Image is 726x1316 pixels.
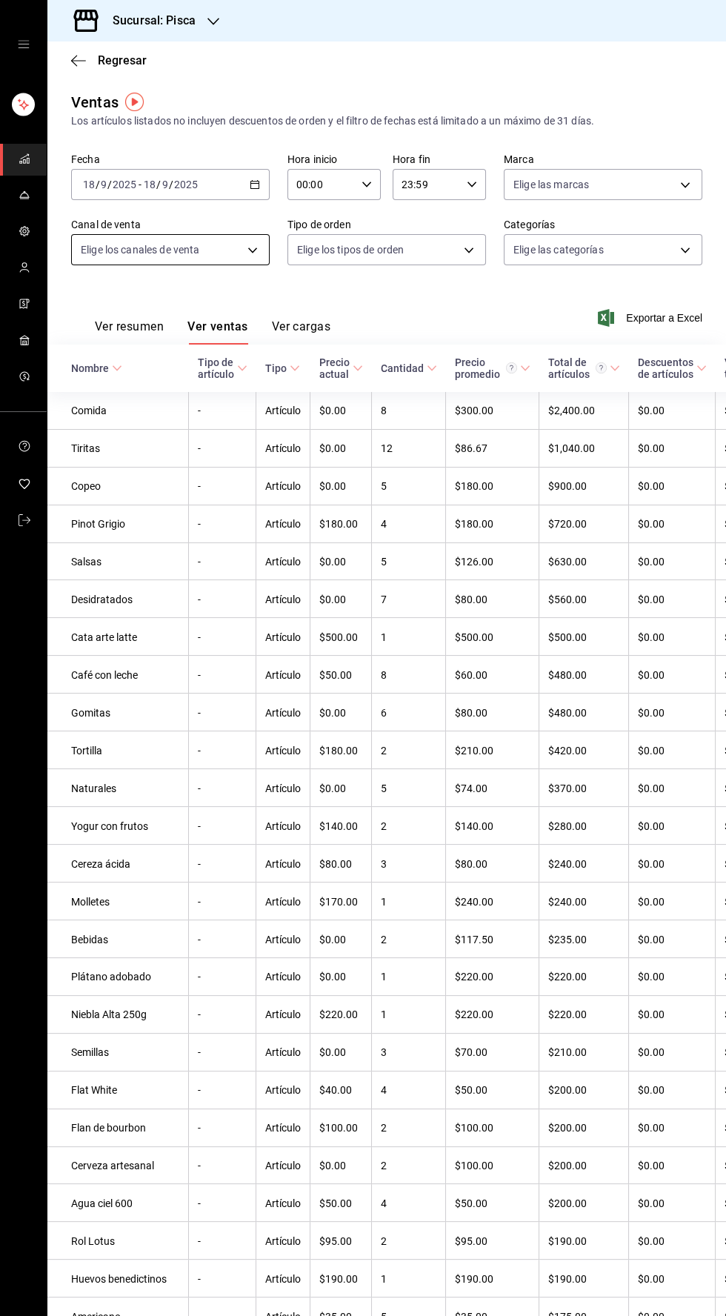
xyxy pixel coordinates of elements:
[319,669,352,681] font: $50.00
[319,745,358,757] font: $180.00
[319,1047,346,1059] font: $0.00
[381,1273,387,1285] font: 1
[71,1009,147,1021] font: Niebla Alta 250g
[71,53,147,67] button: Regresar
[638,356,707,380] span: Descuentos de artículos
[82,179,96,190] input: --
[548,934,587,946] font: $235.00
[548,1235,587,1247] font: $190.00
[265,896,301,908] font: Artículo
[548,1085,587,1097] font: $200.00
[638,971,665,983] font: $0.00
[125,93,144,111] button: Marcador de información sobre herramientas
[638,1009,665,1021] font: $0.00
[265,669,301,681] font: Artículo
[455,443,487,455] font: $86.67
[548,1009,587,1021] font: $220.00
[71,481,101,493] font: Copeo
[198,356,247,380] span: Tipo de artículo
[71,443,100,455] font: Tiritas
[71,1197,133,1209] font: Agua ciel 600
[455,971,493,983] font: $220.00
[319,1197,352,1209] font: $50.00
[381,1160,387,1172] font: 2
[455,1160,493,1172] font: $100.00
[319,820,358,832] font: $140.00
[71,362,109,374] font: Nombre
[319,556,346,568] font: $0.00
[504,153,534,165] font: Marca
[71,782,116,794] font: Naturales
[265,1009,301,1021] font: Artículo
[381,519,387,531] font: 4
[265,362,300,374] span: Tipo
[381,1235,387,1247] font: 2
[455,1235,487,1247] font: $95.00
[638,745,665,757] font: $0.00
[198,858,201,870] font: -
[381,1009,387,1021] font: 1
[319,1235,352,1247] font: $95.00
[381,443,393,455] font: 12
[548,594,587,605] font: $560.00
[548,405,595,417] font: $2,400.00
[287,153,337,165] font: Hora inicio
[71,362,122,374] span: Nombre
[638,1197,665,1209] font: $0.00
[455,1273,493,1285] font: $190.00
[319,594,346,605] font: $0.00
[71,896,110,908] font: Molletes
[638,782,665,794] font: $0.00
[548,519,587,531] font: $720.00
[265,1235,301,1247] font: Artículo
[198,669,201,681] font: -
[198,1009,201,1021] font: -
[506,362,517,373] svg: Precio promedio = Total artículos / cantidad
[265,1273,301,1285] font: Artículo
[198,1273,201,1285] font: -
[265,707,301,719] font: Artículo
[381,1085,387,1097] font: 4
[265,519,301,531] font: Artículo
[198,896,201,908] font: -
[272,319,331,333] font: Ver cargas
[71,219,141,230] font: Canal de venta
[71,556,101,568] font: Salsas
[638,443,665,455] font: $0.00
[156,179,161,190] font: /
[381,631,387,643] font: 1
[548,707,587,719] font: $480.00
[638,896,665,908] font: $0.00
[319,707,346,719] font: $0.00
[265,745,301,757] font: Artículo
[455,820,493,832] font: $140.00
[548,481,587,493] font: $900.00
[198,1160,201,1172] font: -
[198,405,201,417] font: -
[638,405,665,417] font: $0.00
[319,519,358,531] font: $180.00
[198,481,201,493] font: -
[638,356,693,380] font: Descuentos de artículos
[548,669,587,681] font: $480.00
[455,1009,493,1021] font: $220.00
[265,631,301,643] font: Artículo
[71,934,108,946] font: Bebidas
[381,594,387,605] font: 7
[71,1123,146,1134] font: Flan de bourbon
[393,153,430,165] font: Hora fin
[381,782,387,794] font: 5
[71,820,148,832] font: Yogur con frutos
[381,820,387,832] font: 2
[638,1123,665,1134] font: $0.00
[548,1273,587,1285] font: $190.00
[319,356,350,380] font: Precio actual
[112,179,137,190] input: ----
[18,39,30,50] button: cajón abierto
[198,1047,201,1059] font: -
[381,1123,387,1134] font: 2
[638,669,665,681] font: $0.00
[638,820,665,832] font: $0.00
[71,858,130,870] font: Cereza ácida
[548,556,587,568] font: $630.00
